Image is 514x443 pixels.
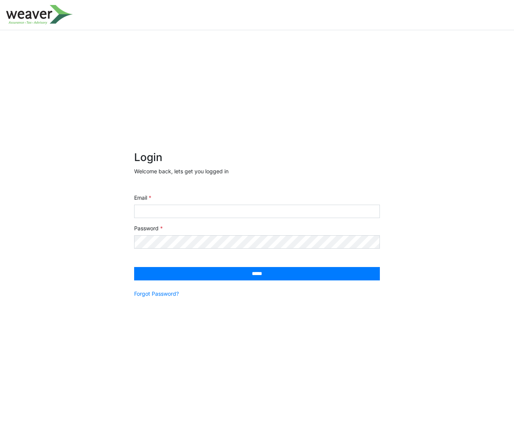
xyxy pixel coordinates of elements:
[134,290,179,298] a: Forgot Password?
[134,151,380,164] h2: Login
[134,167,380,175] p: Welcome back, lets get you logged in
[134,224,163,232] label: Password
[134,194,151,202] label: Email
[6,5,73,24] img: spp logo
